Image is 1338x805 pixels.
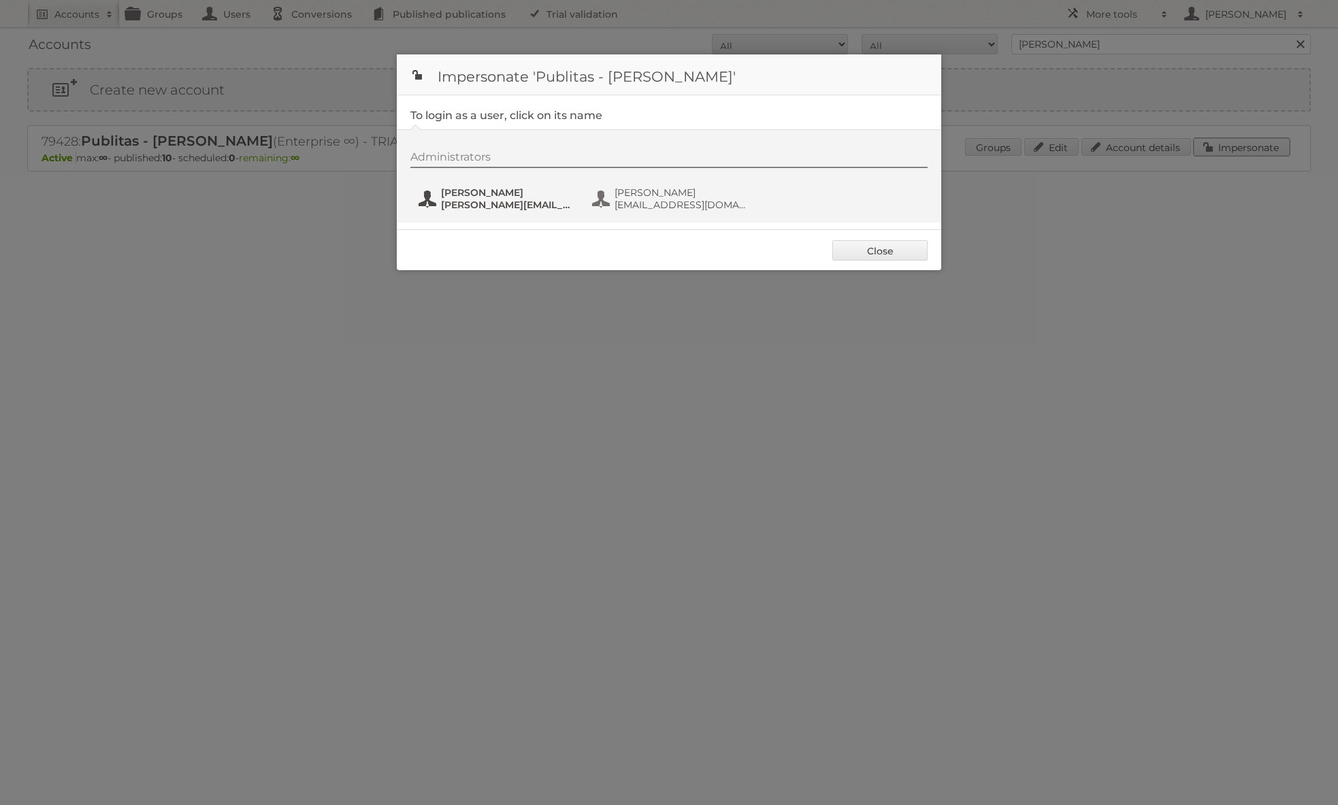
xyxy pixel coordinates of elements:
[441,199,573,211] span: [PERSON_NAME][EMAIL_ADDRESS][DOMAIN_NAME]
[832,240,928,261] a: Close
[410,109,602,122] legend: To login as a user, click on its name
[397,54,941,95] h1: Impersonate 'Publitas - [PERSON_NAME]'
[591,185,751,212] button: [PERSON_NAME] [EMAIL_ADDRESS][DOMAIN_NAME]
[615,186,747,199] span: [PERSON_NAME]
[615,199,747,211] span: [EMAIL_ADDRESS][DOMAIN_NAME]
[417,185,577,212] button: [PERSON_NAME] [PERSON_NAME][EMAIL_ADDRESS][DOMAIN_NAME]
[410,150,928,168] div: Administrators
[441,186,573,199] span: [PERSON_NAME]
